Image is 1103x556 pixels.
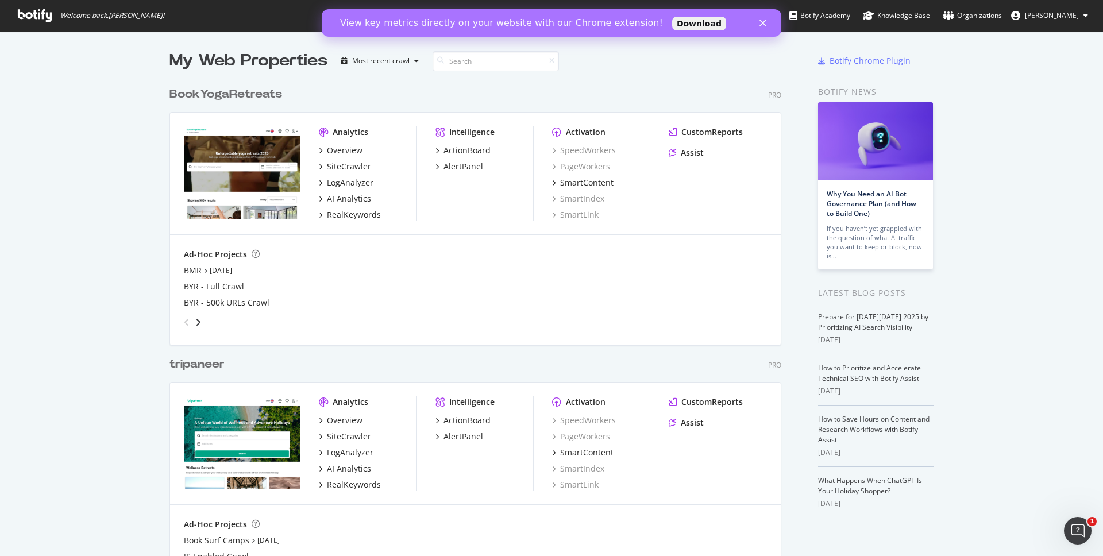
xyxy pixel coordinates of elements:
[818,414,930,445] a: How to Save Hours on Content and Research Workflows with Botify Assist
[327,431,371,442] div: SiteCrawler
[669,396,743,408] a: CustomReports
[818,476,922,496] a: What Happens When ChatGPT Is Your Holiday Shopper?
[560,447,614,458] div: SmartContent
[552,479,599,491] a: SmartLink
[184,535,249,546] a: Book Surf Camps
[327,177,373,188] div: LogAnalyzer
[552,431,610,442] a: PageWorkers
[443,431,483,442] div: AlertPanel
[443,145,491,156] div: ActionBoard
[1025,10,1079,20] span: Yan Yu
[319,447,373,458] a: LogAnalyzer
[327,145,362,156] div: Overview
[681,417,704,428] div: Assist
[552,463,604,474] div: SmartIndex
[435,161,483,172] a: AlertPanel
[818,102,933,180] img: Why You Need an AI Bot Governance Plan (and How to Build One)
[827,189,916,218] a: Why You Need an AI Bot Governance Plan (and How to Build One)
[552,209,599,221] a: SmartLink
[319,431,371,442] a: SiteCrawler
[169,356,225,373] div: tripaneer
[1064,517,1092,545] iframe: Intercom live chat
[169,86,282,103] div: BookYogaRetreats
[818,312,928,332] a: Prepare for [DATE][DATE] 2025 by Prioritizing AI Search Visibility
[337,52,423,70] button: Most recent crawl
[184,396,300,489] img: tripaneer.com
[184,126,300,219] img: bookyogaretreats.com
[319,177,373,188] a: LogAnalyzer
[818,287,934,299] div: Latest Blog Posts
[327,415,362,426] div: Overview
[681,147,704,159] div: Assist
[449,396,495,408] div: Intelligence
[319,463,371,474] a: AI Analytics
[60,11,164,20] span: Welcome back, [PERSON_NAME] !
[210,265,232,275] a: [DATE]
[257,535,280,545] a: [DATE]
[438,10,449,17] div: Close
[443,415,491,426] div: ActionBoard
[818,386,934,396] div: [DATE]
[435,431,483,442] a: AlertPanel
[566,396,606,408] div: Activation
[1087,517,1097,526] span: 1
[184,281,244,292] a: BYR - Full Crawl
[333,396,368,408] div: Analytics
[184,265,202,276] a: BMR
[184,249,247,260] div: Ad-Hoc Projects
[319,193,371,204] a: AI Analytics
[184,519,247,530] div: Ad-Hoc Projects
[433,51,559,71] input: Search
[566,126,606,138] div: Activation
[327,209,381,221] div: RealKeywords
[435,145,491,156] a: ActionBoard
[322,9,781,37] iframe: Intercom live chat banner
[943,10,1002,21] div: Organizations
[319,479,381,491] a: RealKeywords
[818,55,911,67] a: Botify Chrome Plugin
[443,161,483,172] div: AlertPanel
[169,86,287,103] a: BookYogaRetreats
[768,90,781,100] div: Pro
[327,193,371,204] div: AI Analytics
[552,177,614,188] a: SmartContent
[327,479,381,491] div: RealKeywords
[1002,6,1097,25] button: [PERSON_NAME]
[669,126,743,138] a: CustomReports
[194,316,202,328] div: angle-right
[327,447,373,458] div: LogAnalyzer
[319,145,362,156] a: Overview
[184,297,269,308] a: BYR - 500k URLs Crawl
[818,86,934,98] div: Botify news
[863,10,930,21] div: Knowledge Base
[818,499,934,509] div: [DATE]
[789,10,850,21] div: Botify Academy
[319,415,362,426] a: Overview
[552,145,616,156] a: SpeedWorkers
[319,209,381,221] a: RealKeywords
[669,147,704,159] a: Assist
[552,415,616,426] div: SpeedWorkers
[827,224,924,261] div: If you haven’t yet grappled with the question of what AI traffic you want to keep or block, now is…
[552,193,604,204] a: SmartIndex
[552,161,610,172] div: PageWorkers
[435,415,491,426] a: ActionBoard
[818,447,934,458] div: [DATE]
[830,55,911,67] div: Botify Chrome Plugin
[327,463,371,474] div: AI Analytics
[169,356,229,373] a: tripaneer
[327,161,371,172] div: SiteCrawler
[552,447,614,458] a: SmartContent
[681,126,743,138] div: CustomReports
[818,363,921,383] a: How to Prioritize and Accelerate Technical SEO with Botify Assist
[449,126,495,138] div: Intelligence
[681,396,743,408] div: CustomReports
